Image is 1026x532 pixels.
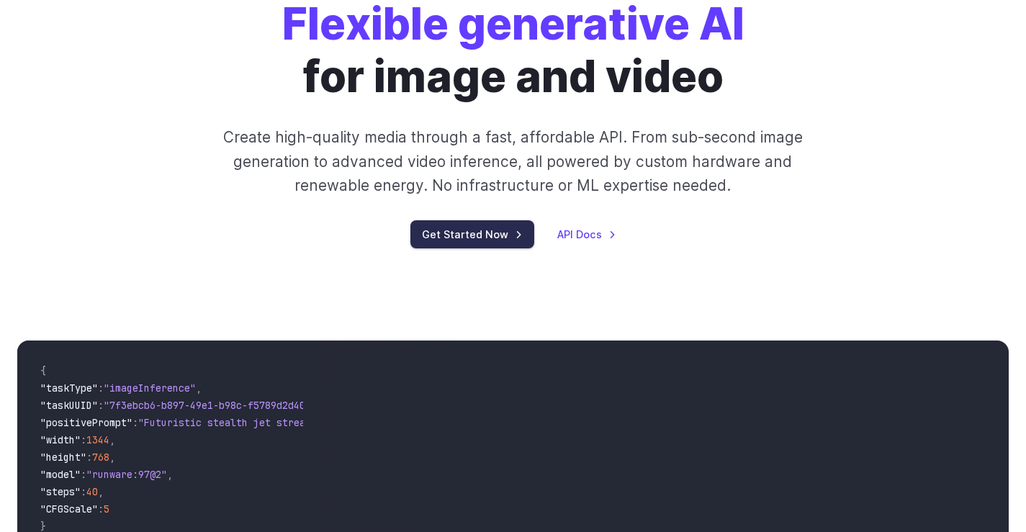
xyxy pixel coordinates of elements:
[81,433,86,446] span: :
[86,451,92,464] span: :
[86,468,167,481] span: "runware:97@2"
[132,416,138,429] span: :
[167,468,173,481] span: ,
[196,382,202,395] span: ,
[40,399,98,412] span: "taskUUID"
[138,416,662,429] span: "Futuristic stealth jet streaking through a neon-lit cityscape with glowing purple exhaust"
[104,399,323,412] span: "7f3ebcb6-b897-49e1-b98c-f5789d2d40d7"
[410,220,534,248] a: Get Started Now
[109,451,115,464] span: ,
[81,485,86,498] span: :
[40,485,81,498] span: "steps"
[40,451,86,464] span: "height"
[81,468,86,481] span: :
[40,364,46,377] span: {
[104,382,196,395] span: "imageInference"
[92,451,109,464] span: 768
[98,399,104,412] span: :
[40,382,98,395] span: "taskType"
[109,433,115,446] span: ,
[40,468,81,481] span: "model"
[40,416,132,429] span: "positivePrompt"
[86,433,109,446] span: 1344
[40,433,81,446] span: "width"
[557,226,616,243] a: API Docs
[98,485,104,498] span: ,
[98,502,104,515] span: :
[104,502,109,515] span: 5
[40,502,98,515] span: "CFGScale"
[86,485,98,498] span: 40
[196,125,830,197] p: Create high-quality media through a fast, affordable API. From sub-second image generation to adv...
[98,382,104,395] span: :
